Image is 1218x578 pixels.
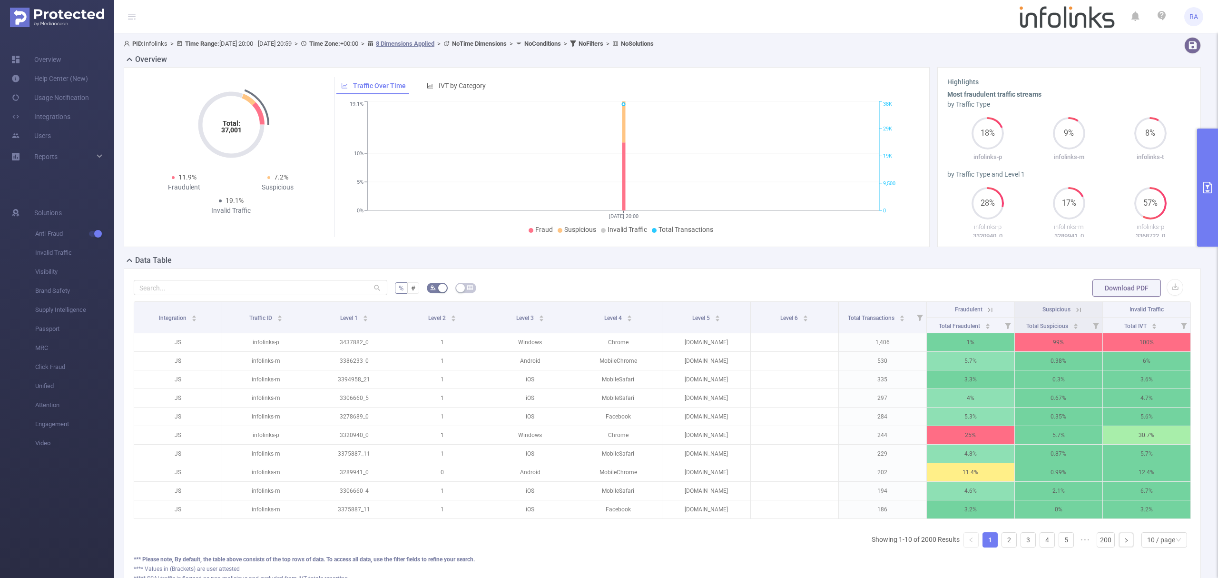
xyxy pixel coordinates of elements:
a: Help Center (New) [11,69,88,88]
p: JS [134,408,222,426]
span: Click Fraud [35,358,114,377]
tspan: 19K [883,153,892,159]
i: icon: caret-down [277,318,283,320]
p: 3437882_0 [310,333,398,351]
div: Sort [627,314,632,319]
div: Fraudulent [138,182,231,192]
b: No Conditions [524,40,561,47]
i: icon: caret-down [539,318,544,320]
i: icon: caret-down [1073,325,1079,328]
div: *** Please note, By default, the table above consists of the top rows of data. To access all data... [134,555,1191,564]
i: Filter menu [1089,318,1102,333]
i: icon: caret-down [627,318,632,320]
span: 57% [1134,199,1167,207]
p: 5.7% [1103,445,1190,463]
p: JS [134,445,222,463]
tspan: 38K [883,101,892,108]
div: Sort [985,322,991,328]
p: 3320940_0 [310,426,398,444]
p: iOS [486,408,574,426]
p: infolinks-m [222,463,310,481]
span: IVT by Category [439,82,486,90]
span: Total Transactions [658,226,713,233]
span: Level 6 [780,315,799,321]
i: icon: table [467,285,473,290]
p: Facebook [574,500,662,518]
p: iOS [486,500,574,518]
p: 284 [839,408,926,426]
p: 0.35% [1015,408,1102,426]
span: > [561,40,570,47]
p: infolinks-m [222,352,310,370]
li: Next 5 Pages [1078,532,1093,548]
p: JS [134,352,222,370]
i: Filter menu [1001,318,1014,333]
p: 3394958_21 [310,370,398,389]
i: icon: caret-down [1151,325,1157,328]
p: 3368722_0 [1110,231,1191,241]
p: 1 [398,482,486,500]
h2: Data Table [135,255,172,266]
i: icon: caret-down [191,318,196,320]
i: icon: bar-chart [427,82,433,89]
p: infolinks-p [222,333,310,351]
b: Most fraudulent traffic streams [947,90,1041,98]
p: 3.2% [1103,500,1190,518]
span: 19.1% [226,197,244,204]
li: 3 [1021,532,1036,548]
span: 8% [1134,130,1167,137]
p: MobileSafari [574,389,662,407]
p: JS [134,463,222,481]
tspan: 10% [354,150,363,157]
p: infolinks-p [947,152,1029,162]
div: 10 / page [1147,533,1175,547]
a: 1 [983,533,997,547]
tspan: 0 [883,208,886,214]
span: 7.2% [274,173,288,181]
div: Sort [1151,322,1157,328]
p: Android [486,352,574,370]
p: 4.6% [927,482,1014,500]
span: > [358,40,367,47]
span: Suspicious [1042,306,1071,313]
p: 12.4% [1103,463,1190,481]
a: 4 [1040,533,1054,547]
tspan: 9,500 [883,180,895,187]
i: Filter menu [1177,318,1190,333]
tspan: 29K [883,126,892,132]
i: icon: down [1176,537,1181,544]
p: infolinks-p [1110,222,1191,232]
span: ••• [1078,532,1093,548]
span: Invalid Traffic [35,243,114,262]
p: 335 [839,370,926,389]
li: Next Page [1119,532,1134,548]
p: 0.3% [1015,370,1102,389]
p: MobileChrome [574,352,662,370]
i: icon: line-chart [341,82,348,89]
p: 100% [1103,333,1190,351]
p: infolinks-m [222,408,310,426]
span: % [399,284,403,292]
tspan: 19.1% [350,101,363,108]
p: 194 [839,482,926,500]
p: infolinks-m [222,500,310,518]
p: 4.7% [1103,389,1190,407]
div: Sort [191,314,197,319]
li: Previous Page [963,532,979,548]
p: 297 [839,389,926,407]
p: 3289941_0 [1029,231,1110,241]
span: Level 1 [340,315,359,321]
a: 200 [1097,533,1114,547]
span: Attention [35,396,114,415]
span: Total Suspicious [1026,323,1070,329]
p: MobileSafari [574,370,662,389]
i: icon: caret-down [900,318,905,320]
p: 3.2% [927,500,1014,518]
p: 1 [398,426,486,444]
span: Level 4 [604,315,623,321]
p: 5.6% [1103,408,1190,426]
i: icon: caret-down [803,318,808,320]
p: 30.7% [1103,426,1190,444]
p: iOS [486,370,574,389]
span: Anti-Fraud [35,224,114,243]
